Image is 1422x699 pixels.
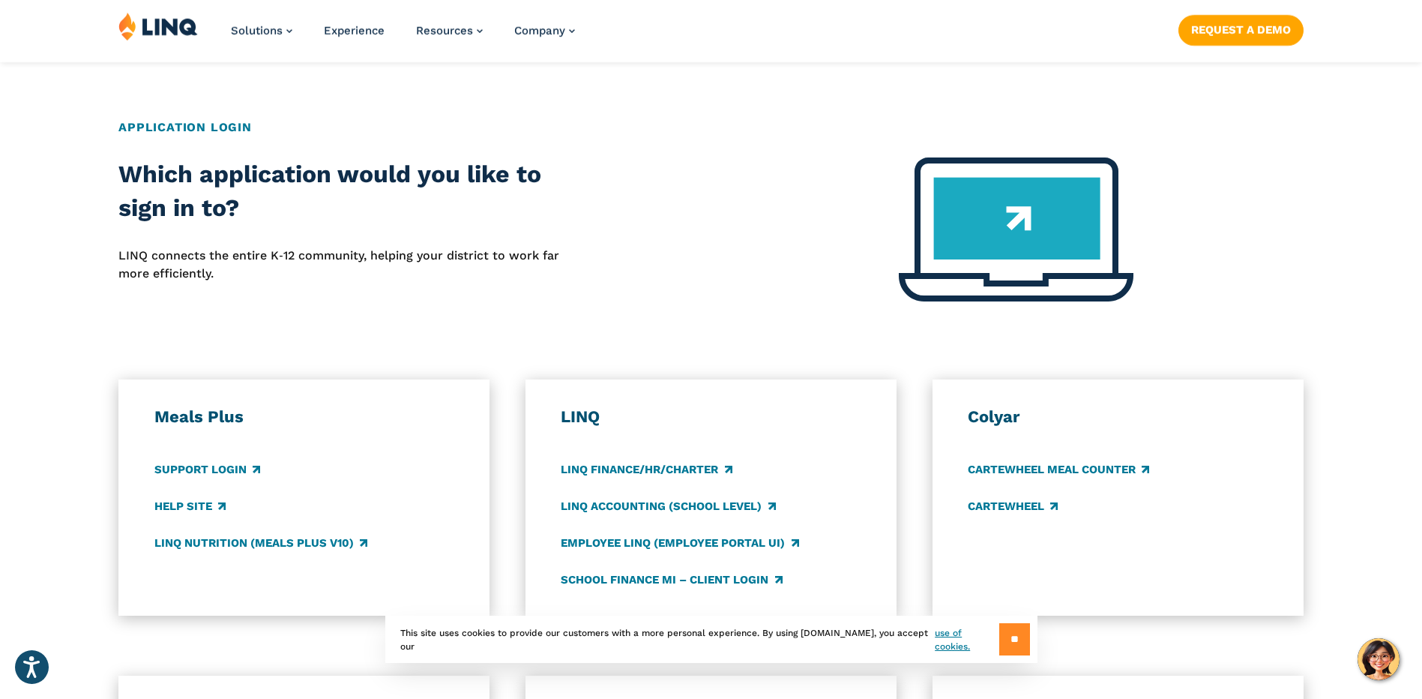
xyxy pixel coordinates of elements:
[231,12,575,61] nav: Primary Navigation
[968,406,1268,427] h3: Colyar
[231,24,292,37] a: Solutions
[324,24,385,37] a: Experience
[231,24,283,37] span: Solutions
[1178,15,1304,45] a: Request a Demo
[118,118,1304,136] h2: Application Login
[385,616,1037,663] div: This site uses cookies to provide our customers with a more personal experience. By using [DOMAIN...
[514,24,575,37] a: Company
[416,24,473,37] span: Resources
[416,24,483,37] a: Resources
[154,406,454,427] h3: Meals Plus
[514,24,565,37] span: Company
[968,498,1058,514] a: CARTEWHEEL
[561,406,861,427] h3: LINQ
[561,571,782,588] a: School Finance MI – Client Login
[1178,12,1304,45] nav: Button Navigation
[118,157,591,226] h2: Which application would you like to sign in to?
[154,535,367,551] a: LINQ Nutrition (Meals Plus v10)
[561,535,798,551] a: Employee LINQ (Employee Portal UI)
[968,461,1149,478] a: CARTEWHEEL Meal Counter
[561,461,732,478] a: LINQ Finance/HR/Charter
[118,12,198,40] img: LINQ | K‑12 Software
[935,626,998,653] a: use of cookies.
[154,461,260,478] a: Support Login
[1358,638,1400,680] button: Hello, have a question? Let’s chat.
[561,498,775,514] a: LINQ Accounting (school level)
[154,498,226,514] a: Help Site
[118,247,591,283] p: LINQ connects the entire K‑12 community, helping your district to work far more efficiently.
